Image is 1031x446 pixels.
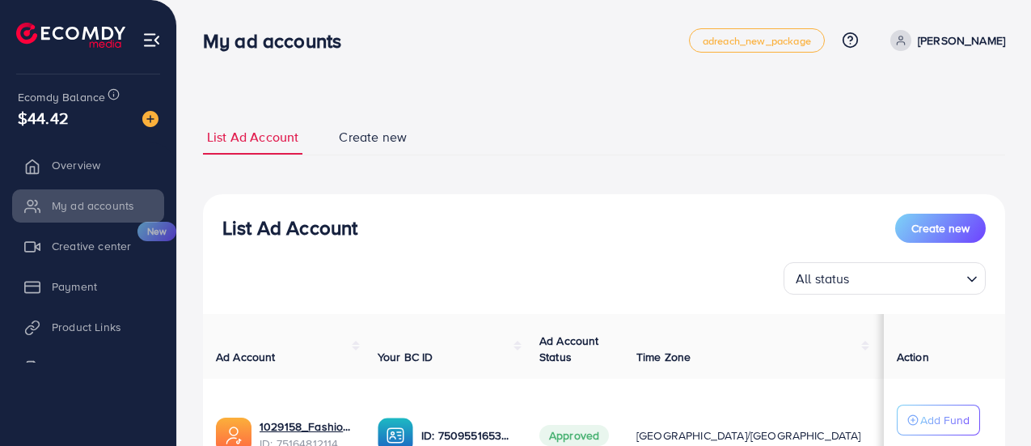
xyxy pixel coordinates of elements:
span: Ad Account Status [539,333,599,365]
span: [GEOGRAPHIC_DATA]/[GEOGRAPHIC_DATA] [636,427,861,444]
span: Approved [539,425,609,446]
span: List Ad Account [207,128,298,147]
p: ID: 7509551653524373511 [421,426,513,445]
button: Create new [895,214,986,243]
span: Your BC ID [378,349,433,365]
span: All status [792,267,853,291]
img: logo [16,23,125,48]
h3: List Ad Account [222,216,357,240]
a: adreach_new_package [689,28,825,53]
a: 1029158_Fashion Glam New_1750067246612 [260,418,352,435]
span: Action [897,349,929,365]
h3: My ad accounts [203,29,354,53]
button: Add Fund [897,405,980,435]
p: Add Fund [920,410,970,430]
p: [PERSON_NAME] [918,31,1005,50]
span: Create new [911,220,970,236]
span: Ad Account [216,349,276,365]
img: menu [142,31,161,49]
a: [PERSON_NAME] [884,30,1005,51]
img: image [142,111,158,127]
span: $44.42 [18,106,69,130]
span: Ecomdy Balance [18,89,105,105]
div: Search for option [784,262,986,295]
span: Create new [339,128,407,147]
span: Time Zone [636,349,691,365]
span: adreach_new_package [703,36,811,46]
input: Search for option [855,264,960,291]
